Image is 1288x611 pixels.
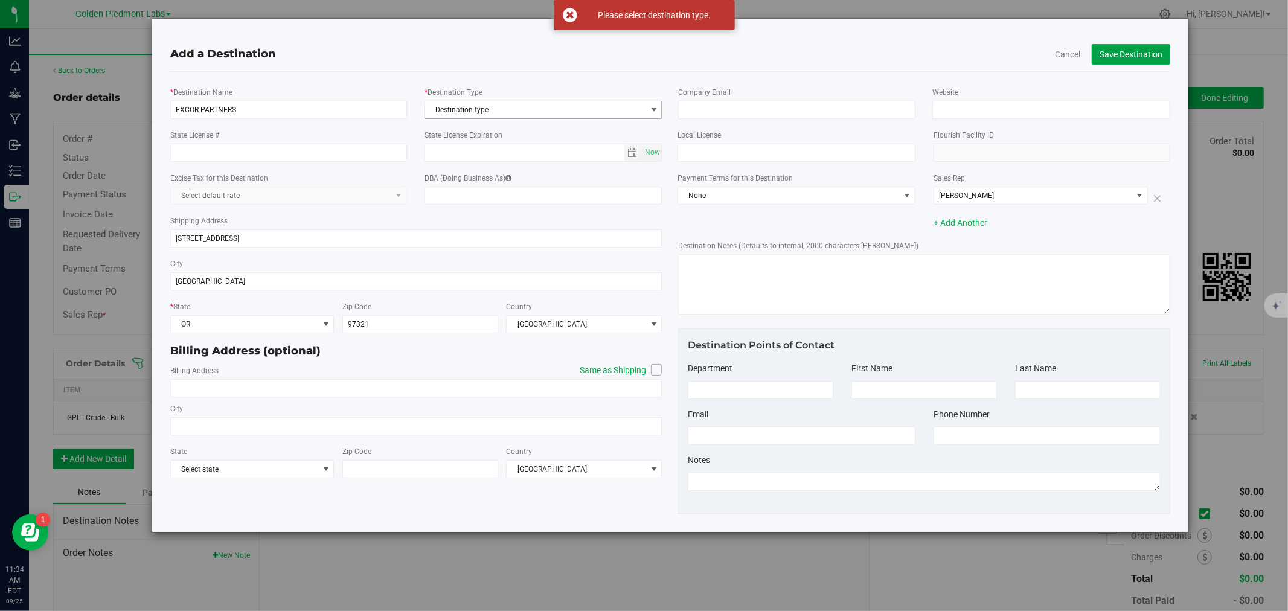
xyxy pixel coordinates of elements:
[425,173,511,184] label: DBA (Doing Business As)
[170,301,190,312] label: State
[507,316,646,333] span: [GEOGRAPHIC_DATA]
[425,101,647,118] span: Destination type
[1015,363,1056,373] span: Last Name
[507,461,646,478] span: [GEOGRAPHIC_DATA]
[170,87,232,98] label: Destination Name
[678,87,731,98] label: Company Email
[342,446,371,457] label: Zip Code
[36,513,50,527] iframe: Resource center unread badge
[170,216,228,226] label: Shipping Address
[170,46,1170,62] div: Add a Destination
[678,187,900,204] span: None
[505,174,511,182] i: DBA is the name that will appear in destination selectors and in grids. If left blank, it will be...
[12,514,48,551] iframe: Resource center
[1132,187,1147,204] span: select
[170,173,268,184] label: Excise Tax for this Destination
[934,130,994,141] label: Flourish Facility ID
[506,301,532,312] label: Country
[851,363,892,373] span: First Name
[1148,190,1162,206] i: Remove
[688,339,835,351] span: Destination Points of Contact
[678,130,721,141] label: Local License
[688,363,732,373] span: Department
[646,101,661,118] span: select
[584,9,726,21] div: Please select destination type.
[170,403,183,414] label: City
[342,301,371,312] label: Zip Code
[170,130,219,141] label: State License #
[934,427,1161,445] input: Format: (999) 999-9999
[170,446,187,457] label: State
[425,87,482,98] label: Destination Type
[568,364,662,377] label: Same as Shipping
[1055,48,1080,60] button: Cancel
[678,240,918,251] label: Destination Notes (Defaults to internal, 2000 characters [PERSON_NAME])
[506,446,532,457] label: Country
[688,455,710,465] span: Notes
[170,365,219,376] label: Billing Address
[425,130,502,141] label: State License Expiration
[642,144,662,161] span: select
[934,409,990,419] span: Phone Number
[624,144,642,161] span: select
[642,144,662,161] span: Set Current date
[170,343,662,359] div: Billing Address (optional)
[170,258,183,269] label: City
[939,191,994,200] span: [PERSON_NAME]
[934,218,987,228] a: + Add Another
[934,173,965,184] label: Sales Rep
[678,173,915,184] label: Payment Terms for this Destination
[171,316,319,333] span: OR
[688,409,708,419] span: Email
[1092,44,1170,65] button: Save Destination
[171,461,319,478] span: Select state
[932,87,958,98] label: Website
